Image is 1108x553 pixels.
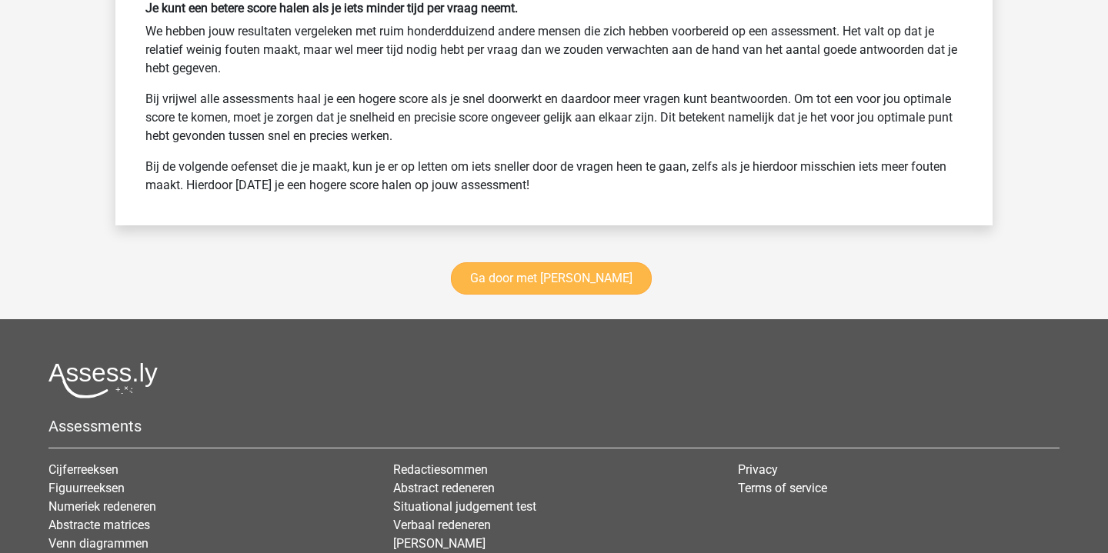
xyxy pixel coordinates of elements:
a: Verbaal redeneren [393,518,491,532]
p: We hebben jouw resultaten vergeleken met ruim honderdduizend andere mensen die zich hebben voorbe... [145,22,963,78]
a: [PERSON_NAME] [393,536,486,551]
a: Situational judgement test [393,499,536,514]
p: Bij de volgende oefenset die je maakt, kun je er op letten om iets sneller door de vragen heen te... [145,158,963,195]
img: Assessly logo [48,362,158,398]
p: Bij vrijwel alle assessments haal je een hogere score als je snel doorwerkt en daardoor meer vrag... [145,90,963,145]
h6: Je kunt een betere score halen als je iets minder tijd per vraag neemt. [145,1,963,15]
a: Terms of service [738,481,827,495]
a: Abstract redeneren [393,481,495,495]
a: Privacy [738,462,778,477]
a: Venn diagrammen [48,536,149,551]
a: Ga door met [PERSON_NAME] [451,262,652,295]
h5: Assessments [48,417,1060,435]
a: Numeriek redeneren [48,499,156,514]
a: Figuurreeksen [48,481,125,495]
a: Redactiesommen [393,462,488,477]
a: Cijferreeksen [48,462,118,477]
a: Abstracte matrices [48,518,150,532]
